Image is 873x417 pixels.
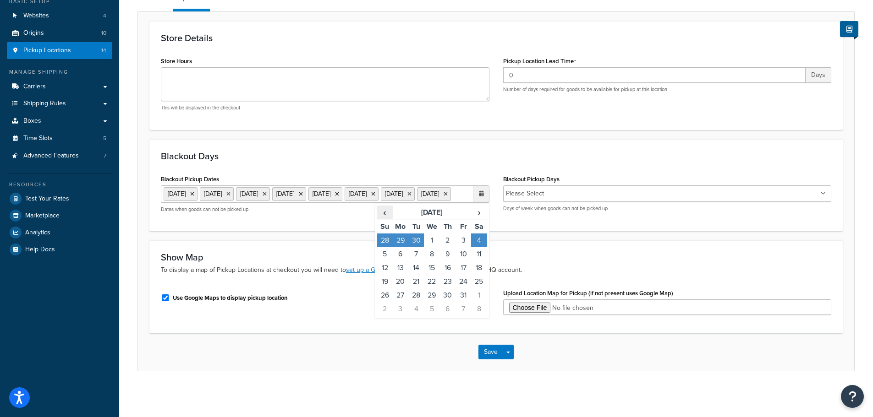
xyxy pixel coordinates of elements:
[23,47,71,54] span: Pickup Locations
[7,95,112,112] a: Shipping Rules
[377,219,393,233] th: Su
[393,288,408,302] td: 27
[440,302,456,316] td: 6
[393,206,471,220] th: [DATE]
[173,294,288,302] label: Use Google Maps to display pickup location
[104,152,106,160] span: 7
[101,29,106,37] span: 10
[101,47,106,54] span: 14
[840,21,858,37] button: Show Help Docs
[393,302,408,316] td: 3
[23,117,41,125] span: Boxes
[424,275,439,288] td: 22
[23,135,53,142] span: Time Slots
[417,187,451,201] li: [DATE]
[7,241,112,258] a: Help Docs
[7,147,112,164] li: Advanced Features
[25,229,50,237] span: Analytics
[456,219,471,233] th: Fr
[7,130,112,147] li: Time Slots
[503,86,832,93] p: Number of days required for goods to be available for pickup at this location
[424,233,439,247] td: 1
[236,187,270,201] li: [DATE]
[440,219,456,233] th: Th
[478,345,503,359] button: Save
[471,302,487,316] td: 8
[308,187,342,201] li: [DATE]
[424,219,439,233] th: We
[377,261,393,275] td: 12
[408,302,424,316] td: 4
[346,265,432,275] a: set up a Google Maps API Key
[103,135,106,142] span: 5
[841,385,864,408] button: Open Resource Center
[161,33,831,43] h3: Store Details
[7,181,112,189] div: Resources
[456,288,471,302] td: 31
[272,187,306,201] li: [DATE]
[200,187,234,201] li: [DATE]
[7,130,112,147] a: Time Slots5
[471,233,487,247] td: 4
[7,78,112,95] a: Carriers
[408,233,424,247] td: 30
[393,233,408,247] td: 29
[25,195,69,203] span: Test Your Rates
[161,104,489,111] p: This will be displayed in the checkout
[25,212,60,220] span: Marketplace
[7,113,112,130] a: Boxes
[408,288,424,302] td: 28
[377,288,393,302] td: 26
[23,152,79,160] span: Advanced Features
[7,42,112,59] li: Pickup Locations
[7,25,112,42] a: Origins10
[164,187,198,201] li: [DATE]
[23,83,46,91] span: Carriers
[7,147,112,164] a: Advanced Features7
[393,247,408,261] td: 6
[408,275,424,288] td: 21
[806,67,831,83] span: Days
[471,261,487,275] td: 18
[408,247,424,261] td: 7
[25,246,55,254] span: Help Docs
[440,247,456,261] td: 9
[393,275,408,288] td: 20
[7,207,112,224] a: Marketplace
[7,25,112,42] li: Origins
[161,151,831,161] h3: Blackout Days
[377,275,393,288] td: 19
[7,224,112,241] li: Analytics
[393,219,408,233] th: Mo
[381,187,415,201] li: [DATE]
[424,247,439,261] td: 8
[7,42,112,59] a: Pickup Locations14
[393,261,408,275] td: 13
[378,206,392,219] span: ‹
[7,7,112,24] a: Websites4
[471,288,487,302] td: 1
[7,7,112,24] li: Websites
[23,12,49,20] span: Websites
[7,190,112,207] a: Test Your Rates
[503,290,673,297] label: Upload Location Map for Pickup (if not present uses Google Map)
[503,58,576,65] label: Pickup Location Lead Time
[377,302,393,316] td: 2
[456,247,471,261] td: 10
[471,247,487,261] td: 11
[377,247,393,261] td: 5
[161,265,831,275] p: To display a map of Pickup Locations at checkout you will need to within your ShipperHQ account.
[7,68,112,76] div: Manage Shipping
[23,29,44,37] span: Origins
[440,288,456,302] td: 30
[456,233,471,247] td: 3
[23,100,66,108] span: Shipping Rules
[424,302,439,316] td: 5
[503,205,832,212] p: Days of week when goods can not be picked up
[345,187,379,201] li: [DATE]
[506,187,544,200] li: Please Select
